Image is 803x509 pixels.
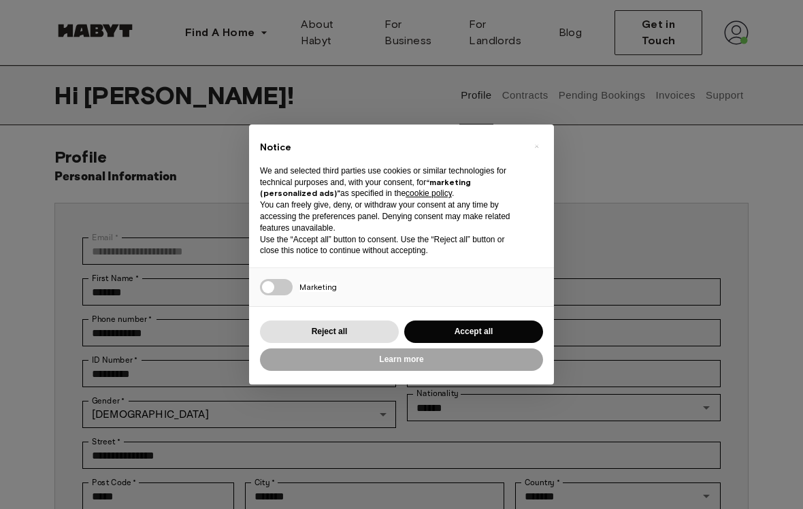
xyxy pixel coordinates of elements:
a: cookie policy [406,188,452,198]
p: We and selected third parties use cookies or similar technologies for technical purposes and, wit... [260,165,521,199]
h2: Notice [260,141,521,154]
span: × [534,138,539,154]
button: Reject all [260,321,399,343]
p: You can freely give, deny, or withdraw your consent at any time by accessing the preferences pane... [260,199,521,233]
button: Learn more [260,348,543,371]
button: Close this notice [525,135,547,157]
button: Accept all [404,321,543,343]
span: Marketing [299,282,337,292]
p: Use the “Accept all” button to consent. Use the “Reject all” button or close this notice to conti... [260,234,521,257]
strong: “marketing (personalized ads)” [260,177,471,199]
